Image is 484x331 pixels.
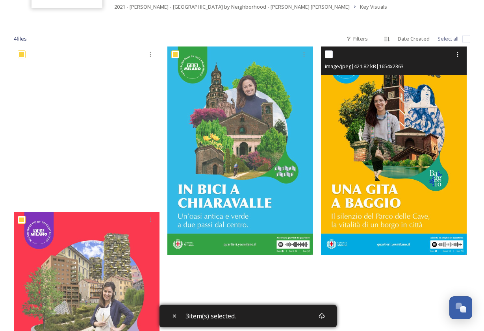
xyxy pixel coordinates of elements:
[114,3,350,10] span: 2021 - [PERSON_NAME] - [GEOGRAPHIC_DATA] by Neighborhood - [PERSON_NAME] [PERSON_NAME]
[321,46,467,255] img: Manifesto_Baggio.jpeg
[342,31,372,46] div: Filters
[394,31,434,46] div: Date Created
[360,3,387,10] span: Key Visuals
[14,35,27,43] span: 4 file s
[325,63,404,70] span: image/jpeg | 421.82 kB | 1654 x 2363
[449,296,472,319] button: Open Chat
[167,46,313,255] img: Manifesto_Chiaravalle.jpeg
[114,2,350,11] a: 2021 - [PERSON_NAME] - [GEOGRAPHIC_DATA] by Neighborhood - [PERSON_NAME] [PERSON_NAME]
[360,2,387,11] a: Key Visuals
[438,35,458,43] span: Select all
[185,311,236,321] span: 3 item(s) selected.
